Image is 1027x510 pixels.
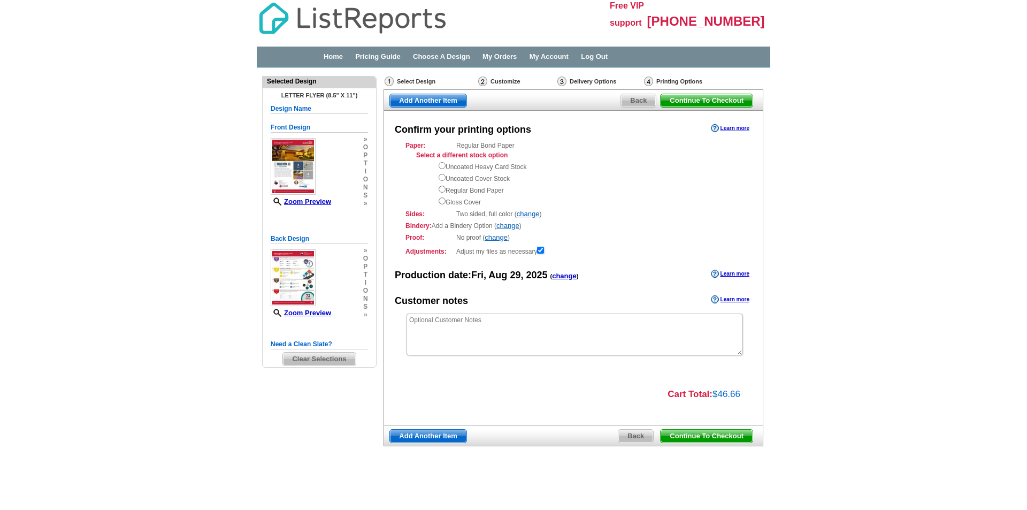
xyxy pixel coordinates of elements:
div: Selected Design [263,77,376,86]
img: Printing Options & Summary [644,77,653,86]
h5: Front Design [271,123,368,133]
a: Choose A Design [413,52,470,60]
span: » [363,200,368,208]
strong: Cart Total: [668,389,712,399]
div: Customer notes [395,294,468,308]
span: t [363,271,368,279]
strong: Paper: [405,141,453,150]
div: Regular Bond Paper [405,141,741,207]
a: Pricing Guide [355,52,401,60]
img: Delivery Options [557,77,566,86]
strong: Select a different stock option [416,151,508,159]
h5: Need a Clean Slate? [271,339,368,349]
a: Log Out [581,52,608,60]
a: My Orders [482,52,517,60]
span: Aug [488,270,507,280]
span: o [363,287,368,295]
span: t [363,159,368,168]
span: o [363,176,368,184]
a: My Account [530,52,569,60]
h5: Back Design [271,234,368,244]
a: Zoom Preview [271,197,331,205]
div: Select Design [384,76,477,89]
span: o [363,255,368,263]
span: i [363,168,368,176]
a: Add Another Item [389,94,467,108]
div: Production date: [395,269,578,283]
span: Free VIP support [610,1,644,27]
span: Continue To Checkout [661,430,753,443]
span: n [363,295,368,303]
span: Continue To Checkout [661,94,753,107]
span: [PHONE_NUMBER] [647,14,765,28]
span: s [363,303,368,311]
span: i [363,279,368,287]
span: Clear Selections [283,353,355,366]
div: Confirm your printing options [395,123,531,137]
div: Uncoated Heavy Card Stock Uncoated Cover Stock Regular Bond Paper Gloss Cover [439,160,741,207]
a: Add Another Item [389,429,467,443]
span: o [363,143,368,151]
a: change [485,233,508,241]
img: small-thumb.jpg [271,249,316,306]
span: ( ) [550,273,578,279]
span: » [363,247,368,255]
strong: Bindery: [405,222,432,230]
strong: Adjustments: [405,247,453,256]
a: Zoom Preview [271,309,331,317]
span: $46.66 [712,389,740,399]
a: Learn more [711,124,749,133]
span: Add Another Item [390,430,466,443]
a: Home [324,52,343,60]
img: small-thumb.jpg [271,138,316,195]
span: s [363,192,368,200]
a: change [496,222,519,230]
span: » [363,311,368,319]
h4: Letter Flyer (8.5" x 11") [271,92,368,98]
span: Back [621,94,656,107]
div: No proof ( ) [405,233,741,242]
div: Customize [477,76,556,87]
span: » [363,135,368,143]
a: Learn more [711,295,749,304]
span: p [363,151,368,159]
div: Delivery Options [556,76,643,89]
span: Fri, [471,270,486,280]
img: Select Design [385,77,394,86]
div: Printing Options [643,76,737,89]
div: Two sided, full color ( ) [405,209,741,219]
a: change [517,210,540,218]
span: Add Another Item [390,94,466,107]
span: 2025 [526,270,547,280]
strong: Sides: [405,209,453,219]
a: Back [618,429,654,443]
a: change [552,272,577,280]
a: Learn more [711,270,749,278]
span: 29, [510,270,523,280]
span: p [363,263,368,271]
h5: Design Name [271,104,368,114]
a: Back [620,94,656,108]
div: Adjust my files as necessary [405,245,741,256]
img: Customize [478,77,487,86]
strong: Proof: [405,233,453,242]
span: n [363,184,368,192]
span: Back [618,430,653,443]
div: Add a Bindery Option ( ) [405,221,741,231]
